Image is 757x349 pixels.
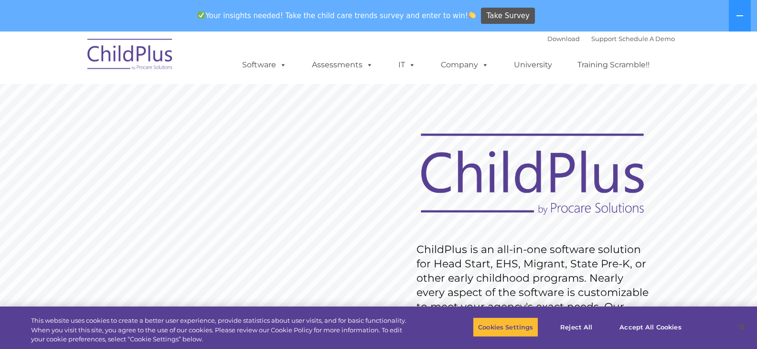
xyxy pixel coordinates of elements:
a: Training Scramble!! [568,55,659,74]
button: Reject All [546,317,606,337]
img: ✅ [198,11,205,19]
button: Cookies Settings [473,317,538,337]
a: Schedule A Demo [618,35,675,42]
a: Support [591,35,617,42]
button: Accept All Cookies [614,317,686,337]
a: Software [233,55,296,74]
a: Download [547,35,580,42]
a: Company [431,55,498,74]
a: Take Survey [481,8,535,24]
img: 👏 [469,11,476,19]
font: | [547,35,675,42]
a: Assessments [302,55,383,74]
div: This website uses cookies to create a better user experience, provide statistics about user visit... [31,316,416,344]
span: Your insights needed! Take the child care trends survey and enter to win! [194,6,480,25]
img: ChildPlus by Procare Solutions [83,32,178,80]
a: IT [389,55,425,74]
a: University [504,55,562,74]
button: Close [731,317,752,338]
rs-layer: ChildPlus is an all-in-one software solution for Head Start, EHS, Migrant, State Pre-K, or other ... [416,243,653,343]
span: Take Survey [487,8,530,24]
